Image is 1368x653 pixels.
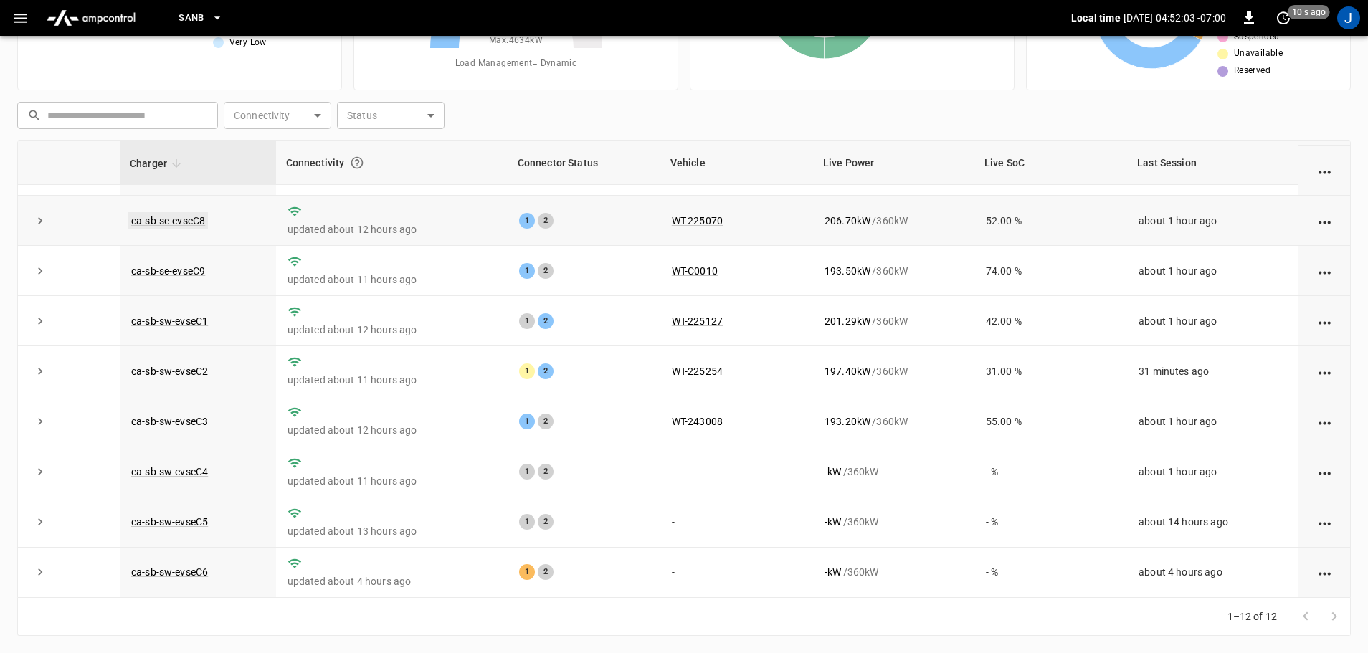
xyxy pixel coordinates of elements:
[519,263,535,279] div: 1
[1316,515,1334,529] div: action cell options
[1127,548,1298,598] td: about 4 hours ago
[1316,214,1334,228] div: action cell options
[1234,64,1270,78] span: Reserved
[1316,414,1334,429] div: action cell options
[519,564,535,580] div: 1
[825,364,870,378] p: 197.40 kW
[131,466,208,477] a: ca-sb-sw-evseC4
[1127,497,1298,548] td: about 14 hours ago
[825,565,963,579] div: / 360 kW
[825,214,870,228] p: 206.70 kW
[131,516,208,528] a: ca-sb-sw-evseC5
[1316,314,1334,328] div: action cell options
[974,396,1127,447] td: 55.00 %
[1227,609,1278,624] p: 1–12 of 12
[538,263,554,279] div: 2
[825,464,841,479] p: - kW
[519,464,535,480] div: 1
[29,411,51,432] button: expand row
[1071,11,1121,25] p: Local time
[825,264,870,278] p: 193.50 kW
[1316,565,1334,579] div: action cell options
[825,565,841,579] p: - kW
[1288,5,1330,19] span: 10 s ago
[29,511,51,533] button: expand row
[813,141,974,185] th: Live Power
[288,222,496,237] p: updated about 12 hours ago
[660,141,813,185] th: Vehicle
[344,150,370,176] button: Connection between the charger and our software.
[1127,346,1298,396] td: 31 minutes ago
[538,514,554,530] div: 2
[1127,396,1298,447] td: about 1 hour ago
[825,414,870,429] p: 193.20 kW
[288,524,496,538] p: updated about 13 hours ago
[660,447,813,497] td: -
[974,346,1127,396] td: 31.00 %
[1234,47,1283,61] span: Unavailable
[131,366,208,377] a: ca-sb-sw-evseC2
[672,416,723,427] a: WT-243008
[974,447,1127,497] td: - %
[660,548,813,598] td: -
[286,150,498,176] div: Connectivity
[538,564,554,580] div: 2
[131,265,205,277] a: ca-sb-se-evseC9
[825,364,963,378] div: / 360 kW
[1234,30,1280,44] span: Suspended
[1272,6,1295,29] button: set refresh interval
[974,296,1127,346] td: 42.00 %
[538,213,554,229] div: 2
[29,260,51,282] button: expand row
[1127,296,1298,346] td: about 1 hour ago
[128,212,208,229] a: ca-sb-se-evseC8
[489,34,543,48] span: Max. 4634 kW
[825,214,963,228] div: / 360 kW
[519,414,535,429] div: 1
[179,10,204,27] span: SanB
[455,57,577,71] span: Load Management = Dynamic
[173,4,229,32] button: SanB
[825,314,963,328] div: / 360 kW
[130,155,186,172] span: Charger
[288,373,496,387] p: updated about 11 hours ago
[974,246,1127,296] td: 74.00 %
[672,265,718,277] a: WT-C0010
[288,474,496,488] p: updated about 11 hours ago
[1316,364,1334,378] div: action cell options
[825,515,841,529] p: - kW
[519,213,535,229] div: 1
[1127,141,1298,185] th: Last Session
[825,464,963,479] div: / 360 kW
[538,363,554,379] div: 2
[131,416,208,427] a: ca-sb-sw-evseC3
[41,4,141,32] img: ampcontrol.io logo
[1127,246,1298,296] td: about 1 hour ago
[229,36,267,50] span: Very Low
[29,310,51,332] button: expand row
[29,561,51,583] button: expand row
[538,464,554,480] div: 2
[825,264,963,278] div: / 360 kW
[974,497,1127,548] td: - %
[519,313,535,329] div: 1
[672,366,723,377] a: WT-225254
[131,315,208,327] a: ca-sb-sw-evseC1
[288,272,496,287] p: updated about 11 hours ago
[29,210,51,232] button: expand row
[519,363,535,379] div: 1
[508,141,660,185] th: Connector Status
[672,315,723,327] a: WT-225127
[1127,447,1298,497] td: about 1 hour ago
[1316,264,1334,278] div: action cell options
[288,423,496,437] p: updated about 12 hours ago
[825,414,963,429] div: / 360 kW
[538,313,554,329] div: 2
[1124,11,1226,25] p: [DATE] 04:52:03 -07:00
[825,314,870,328] p: 201.29 kW
[29,361,51,382] button: expand row
[288,574,496,588] p: updated about 4 hours ago
[1316,163,1334,178] div: action cell options
[29,461,51,482] button: expand row
[1316,464,1334,479] div: action cell options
